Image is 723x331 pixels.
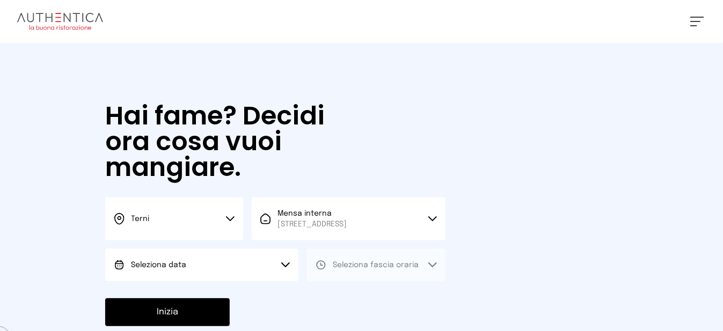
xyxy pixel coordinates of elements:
[131,215,149,223] span: Terni
[105,298,230,326] button: Inizia
[105,197,243,240] button: Terni
[277,219,347,230] span: [STREET_ADDRESS]
[252,197,445,240] button: Mensa interna[STREET_ADDRESS]
[307,249,445,281] button: Seleziona fascia oraria
[277,208,347,230] span: Mensa interna
[17,13,103,30] img: logo.8f33a47.png
[333,261,419,269] span: Seleziona fascia oraria
[105,103,360,180] h1: Hai fame? Decidi ora cosa vuoi mangiare.
[105,249,298,281] button: Seleziona data
[131,261,186,269] span: Seleziona data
